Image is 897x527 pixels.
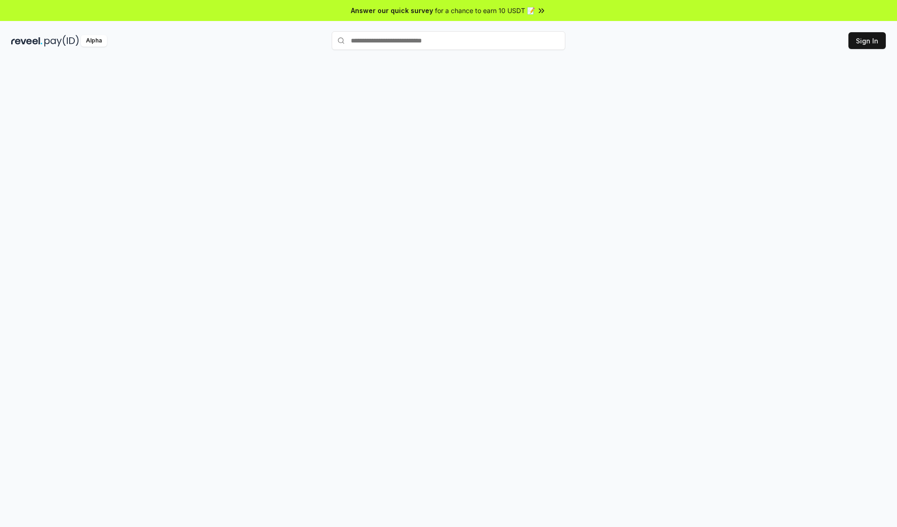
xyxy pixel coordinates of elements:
img: reveel_dark [11,35,43,47]
button: Sign In [848,32,886,49]
span: Answer our quick survey [351,6,433,15]
span: for a chance to earn 10 USDT 📝 [435,6,535,15]
div: Alpha [81,35,107,47]
img: pay_id [44,35,79,47]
